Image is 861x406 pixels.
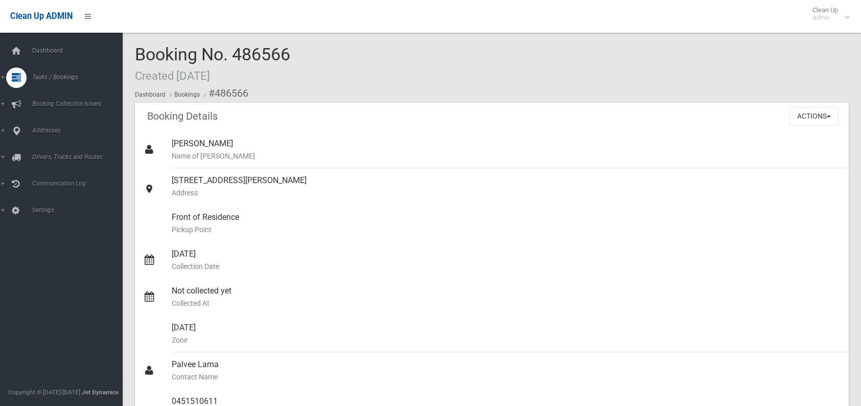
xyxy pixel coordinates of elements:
[29,207,130,214] span: Settings
[174,91,200,98] a: Bookings
[172,150,841,162] small: Name of [PERSON_NAME]
[29,74,130,81] span: Tasks / Bookings
[29,100,130,107] span: Booking Collection Issues
[82,389,119,396] strong: Jet Dynamics
[172,131,841,168] div: [PERSON_NAME]
[201,84,248,103] li: #486566
[172,260,841,273] small: Collection Date
[172,223,841,236] small: Pickup Point
[172,279,841,315] div: Not collected yet
[172,187,841,199] small: Address
[29,47,130,54] span: Dashboard
[172,205,841,242] div: Front of Residence
[172,334,841,346] small: Zone
[789,107,839,126] button: Actions
[8,389,80,396] span: Copyright © [DATE]-[DATE]
[29,180,130,187] span: Communication Log
[135,44,290,84] span: Booking No. 486566
[135,69,210,82] small: Created [DATE]
[812,14,838,21] small: Admin
[172,352,841,389] div: Palvee Lama
[172,242,841,279] div: [DATE]
[807,6,848,21] span: Clean Up
[172,371,841,383] small: Contact Name
[29,153,130,161] span: Drivers, Trucks and Routes
[29,127,130,134] span: Addresses
[172,315,841,352] div: [DATE]
[172,297,841,309] small: Collected At
[135,91,166,98] a: Dashboard
[172,168,841,205] div: [STREET_ADDRESS][PERSON_NAME]
[10,11,73,21] span: Clean Up ADMIN
[135,106,230,126] header: Booking Details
